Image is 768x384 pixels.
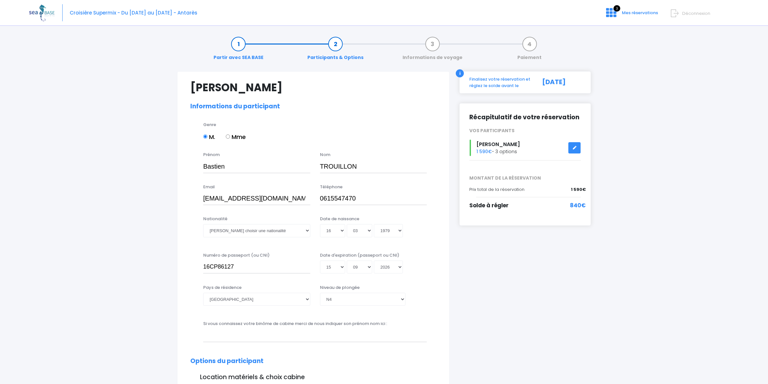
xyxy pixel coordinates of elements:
[601,12,662,18] a: 3 Mes réservations
[70,9,197,16] span: Croisière Supermix - Du [DATE] au [DATE] - Antarès
[535,76,586,89] div: [DATE]
[203,152,220,158] label: Prénom
[456,69,464,77] div: i
[464,76,535,89] div: Finalisez votre réservation et réglez le solde avant le
[514,41,545,61] a: Paiement
[320,152,330,158] label: Nom
[190,358,436,365] h2: Options du participant
[190,103,436,110] h2: Informations du participant
[476,141,520,148] span: [PERSON_NAME]
[203,122,216,128] label: Genre
[399,41,466,61] a: Informations de voyage
[203,252,270,259] label: Numéro de passeport (ou CNI)
[320,252,399,259] label: Date d'expiration (passeport ou CNI)
[304,41,367,61] a: Participants & Options
[476,148,492,155] span: 1 590€
[469,186,524,192] span: Prix total de la réservation
[190,374,436,381] h3: Location matériels & choix cabine
[571,186,586,193] span: 1 590€
[203,320,387,327] label: Si vous connaissez votre binôme de cabine merci de nous indiquer son prénom nom ici :
[622,10,658,16] span: Mes réservations
[210,41,267,61] a: Partir avec SEA BASE
[190,81,436,94] h1: [PERSON_NAME]
[226,133,246,141] label: Mme
[203,284,242,291] label: Pays de résidence
[203,184,215,190] label: Email
[464,140,586,156] div: - 3 options
[226,134,230,139] input: Mme
[613,5,620,12] span: 3
[320,216,359,222] label: Date de naissance
[469,113,581,121] h2: Récapitulatif de votre réservation
[203,216,227,222] label: Nationalité
[464,175,586,182] span: MONTANT DE LA RÉSERVATION
[682,10,710,16] span: Déconnexion
[570,202,586,210] span: 840€
[203,134,207,139] input: M.
[203,133,215,141] label: M.
[320,184,343,190] label: Téléphone
[464,127,586,134] div: VOS PARTICIPANTS
[469,202,509,209] span: Solde à régler
[320,284,360,291] label: Niveau de plongée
